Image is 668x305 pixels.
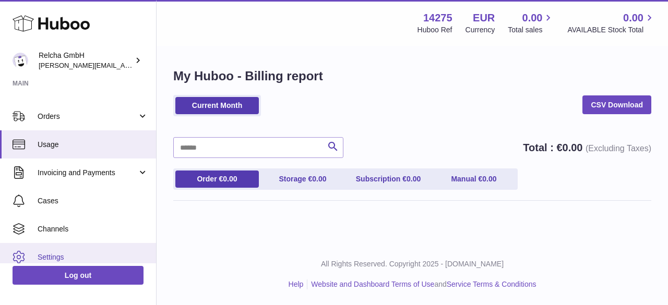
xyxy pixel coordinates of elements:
[508,11,554,35] a: 0.00 Total sales
[417,25,452,35] div: Huboo Ref
[312,175,326,183] span: 0.00
[523,142,651,153] strong: Total : €
[347,170,430,188] a: Subscription €0.00
[165,259,660,269] p: All Rights Reserved. Copyright 2025 - [DOMAIN_NAME]
[38,196,148,206] span: Cases
[432,170,516,188] a: Manual €0.00
[39,51,133,70] div: Relcha GmbH
[175,170,259,188] a: Order €0.00
[13,266,144,285] a: Log out
[261,170,344,188] a: Storage €0.00
[311,280,434,288] a: Website and Dashboard Terms of Use
[13,53,28,68] img: rachel@consultprestige.com
[582,95,651,114] a: CSV Download
[38,140,148,150] span: Usage
[466,25,495,35] div: Currency
[38,168,137,178] span: Invoicing and Payments
[623,11,643,25] span: 0.00
[307,279,536,289] li: and
[522,11,543,25] span: 0.00
[563,142,583,153] span: 0.00
[482,175,496,183] span: 0.00
[508,25,554,35] span: Total sales
[407,175,421,183] span: 0.00
[423,11,452,25] strong: 14275
[473,11,495,25] strong: EUR
[567,11,655,35] a: 0.00 AVAILABLE Stock Total
[175,97,259,114] a: Current Month
[38,252,148,262] span: Settings
[289,280,304,288] a: Help
[586,144,651,153] span: (Excluding Taxes)
[173,68,651,84] h1: My Huboo - Billing report
[39,61,209,69] span: [PERSON_NAME][EMAIL_ADDRESS][DOMAIN_NAME]
[567,25,655,35] span: AVAILABLE Stock Total
[38,112,137,121] span: Orders
[447,280,536,288] a: Service Terms & Conditions
[38,224,148,234] span: Channels
[223,175,237,183] span: 0.00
